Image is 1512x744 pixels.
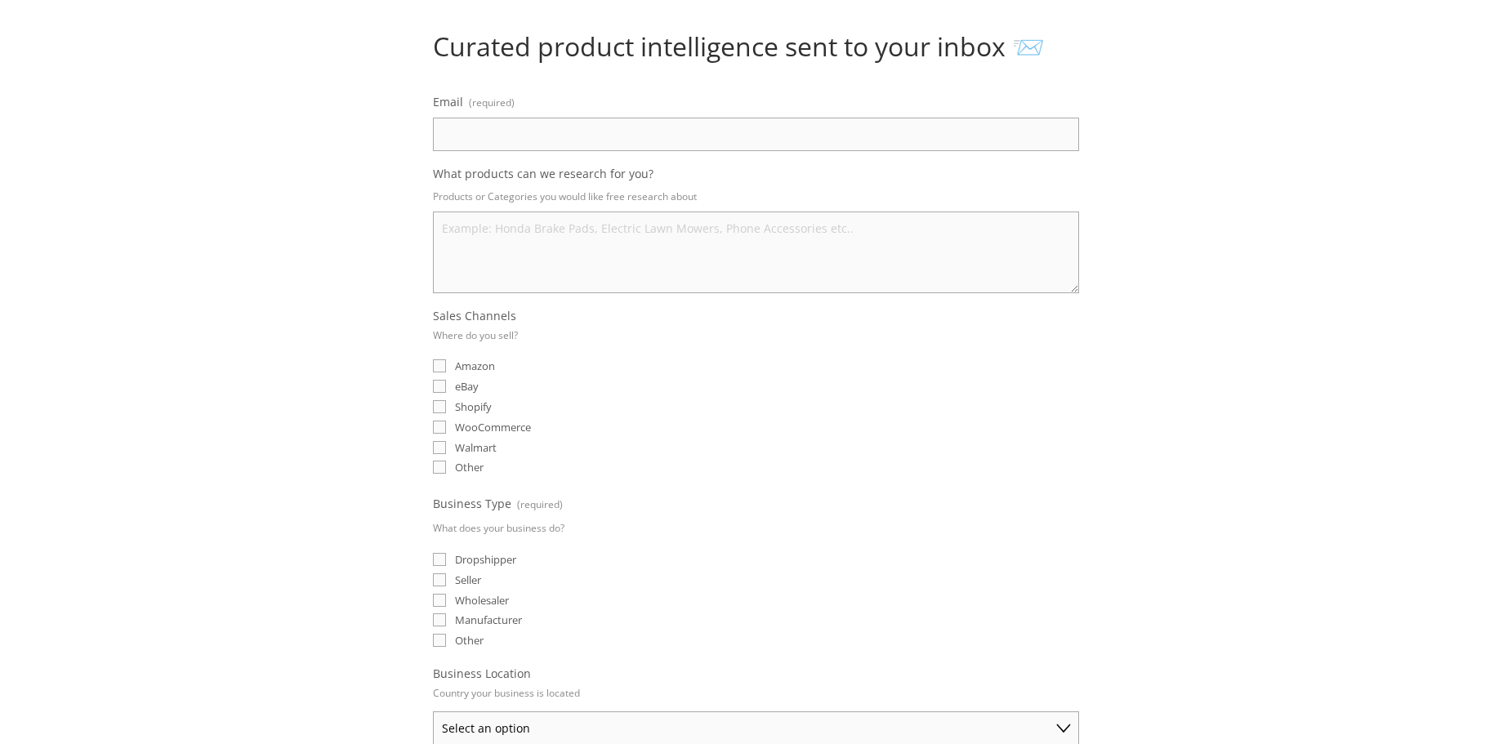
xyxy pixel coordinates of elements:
span: Other [455,460,484,474]
span: Manufacturer [455,613,522,627]
span: Seller [455,572,481,587]
span: Shopify [455,399,492,414]
span: Business Type [433,496,511,511]
input: Dropshipper [433,553,446,566]
input: eBay [433,380,446,393]
h1: Curated product intelligence sent to your inbox 📨 [433,31,1079,62]
span: Amazon [455,359,495,373]
input: Walmart [433,441,446,454]
p: Products or Categories you would like free research about [433,185,1079,208]
span: eBay [455,379,479,394]
input: Other [433,634,446,647]
span: Sales Channels [433,308,516,323]
p: What does your business do? [433,516,564,540]
span: (required) [517,492,563,516]
span: Business Location [433,666,531,681]
input: Wholesaler [433,594,446,607]
p: Where do you sell? [433,323,518,347]
span: What products can we research for you? [433,166,653,181]
input: Shopify [433,400,446,413]
span: Other [455,633,484,648]
input: Manufacturer [433,613,446,626]
input: WooCommerce [433,421,446,434]
span: Email [433,94,463,109]
input: Seller [433,573,446,586]
input: Other [433,461,446,474]
p: Country your business is located [433,681,580,705]
span: Wholesaler [455,593,509,608]
span: (required) [469,91,515,114]
span: Dropshipper [455,552,516,567]
span: WooCommerce [455,420,531,434]
input: Amazon [433,359,446,372]
span: Walmart [455,440,497,455]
